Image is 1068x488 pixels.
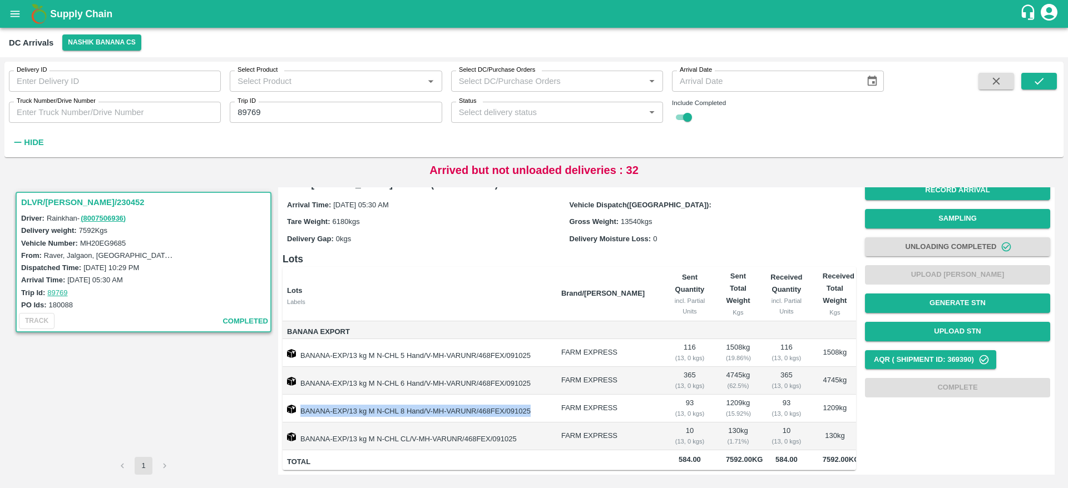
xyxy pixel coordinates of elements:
td: BANANA-EXP/13 kg M N-CHL 5 Hand/V-MH-VARUNR/468FEX/091025 [283,339,552,367]
td: 4745 kg [814,367,856,395]
label: PO Ids: [21,301,47,309]
td: FARM EXPRESS [552,422,662,450]
label: Arrival Time: [21,276,65,284]
div: ( 19.86 %) [726,353,750,363]
img: logo [28,3,50,25]
p: Arrived but not unloaded deliveries : 32 [429,162,639,178]
div: ( 13, 0 kgs) [768,436,805,446]
td: 1209 kg [717,395,759,422]
td: 1508 kg [717,339,759,367]
span: 0 [653,235,657,243]
div: ( 13, 0 kgs) [671,409,708,419]
button: Sampling [865,209,1050,228]
td: 116 [662,339,717,367]
td: 93 [662,395,717,422]
button: Unloading Completed [865,237,1050,257]
button: Generate STN [865,293,1050,313]
a: 89769 [47,288,67,297]
b: Supply Chain [50,8,112,19]
button: Open [645,105,659,119]
div: DC Arrivals [9,36,53,50]
label: Delivery weight: [21,226,77,235]
div: ( 13, 0 kgs) [671,436,708,446]
h6: Lots [283,251,856,267]
label: 180088 [49,301,73,309]
label: Trip Id: [21,288,45,297]
span: 584.00 [768,454,805,466]
label: Dispatched Time: [21,263,81,272]
div: ( 13, 0 kgs) [768,381,805,391]
span: completed [222,315,268,328]
button: Record Arrival [865,181,1050,200]
label: Vehicle Dispatch([GEOGRAPHIC_DATA]): [570,201,711,209]
td: BANANA-EXP/13 kg M N-CHL 6 Hand/V-MH-VARUNR/468FEX/091025 [283,367,552,395]
button: open drawer [2,1,28,27]
div: ( 13, 0 kgs) [768,353,805,363]
span: [DATE] 05:30 AM [333,201,388,209]
div: Labels [287,297,552,307]
img: box [287,432,296,441]
button: Choose date [862,71,883,92]
div: Kgs [726,307,750,317]
a: (8007506936) [81,214,126,222]
button: Select DC [62,34,141,51]
td: 10 [662,422,717,450]
img: box [287,377,296,386]
button: Open [645,74,659,88]
div: account of current user [1039,2,1059,26]
label: Raver, Jalgaon, [GEOGRAPHIC_DATA], [GEOGRAPHIC_DATA] [44,251,251,260]
td: 1209 kg [814,395,856,422]
h3: DLVR/[PERSON_NAME]/230452 [21,195,269,210]
label: Arrival Date [680,66,712,74]
label: From: [21,251,42,260]
label: Delivery Gap: [287,235,334,243]
label: Select DC/Purchase Orders [459,66,535,74]
span: Total [287,456,552,469]
div: ( 1.71 %) [726,436,750,446]
button: AQR ( Shipment Id: 369390) [865,350,996,370]
img: box [287,405,296,414]
input: Select DC/Purchase Orders [454,74,627,88]
div: ( 15.92 %) [726,409,750,419]
td: 4745 kg [717,367,759,395]
b: Received Total Weight [823,272,854,305]
label: Truck Number/Drive Number [17,97,96,106]
b: Brand/[PERSON_NAME] [561,289,645,297]
label: Status [459,97,477,106]
span: 7592.00 Kg [726,455,763,464]
td: 365 [662,367,717,395]
button: Hide [9,133,47,152]
div: ( 13, 0 kgs) [768,409,805,419]
b: Sent Total Weight [726,272,750,305]
div: incl. Partial Units [671,296,708,316]
input: Arrival Date [672,71,857,92]
td: BANANA-EXP/13 kg M N-CHL CL/V-MH-VARUNR/468FEX/091025 [283,422,552,450]
a: Supply Chain [50,6,1020,22]
div: Include Completed [672,98,884,108]
td: FARM EXPRESS [552,367,662,395]
td: 116 [759,339,814,367]
td: 365 [759,367,814,395]
div: Kgs [823,307,847,317]
span: 13540 kgs [621,217,652,226]
b: Lots [287,286,302,295]
td: 130 kg [717,422,759,450]
b: Received Quantity [770,273,802,293]
input: Select Product [233,74,420,88]
span: 6180 kgs [333,217,360,226]
span: 7592.00 Kg [823,455,860,464]
td: FARM EXPRESS [552,395,662,422]
label: MH20EG9685 [80,239,126,247]
button: Upload STN [865,322,1050,341]
label: [DATE] 05:30 AM [67,276,122,284]
strong: Hide [24,138,43,147]
td: 1508 kg [814,339,856,367]
td: BANANA-EXP/13 kg M N-CHL 8 Hand/V-MH-VARUNR/468FEX/091025 [283,395,552,422]
nav: pagination navigation [112,457,175,475]
label: Tare Weight: [287,217,330,226]
label: Arrival Time: [287,201,331,209]
td: 93 [759,395,814,422]
img: box [287,349,296,358]
div: ( 13, 0 kgs) [671,381,708,391]
div: ( 62.5 %) [726,381,750,391]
